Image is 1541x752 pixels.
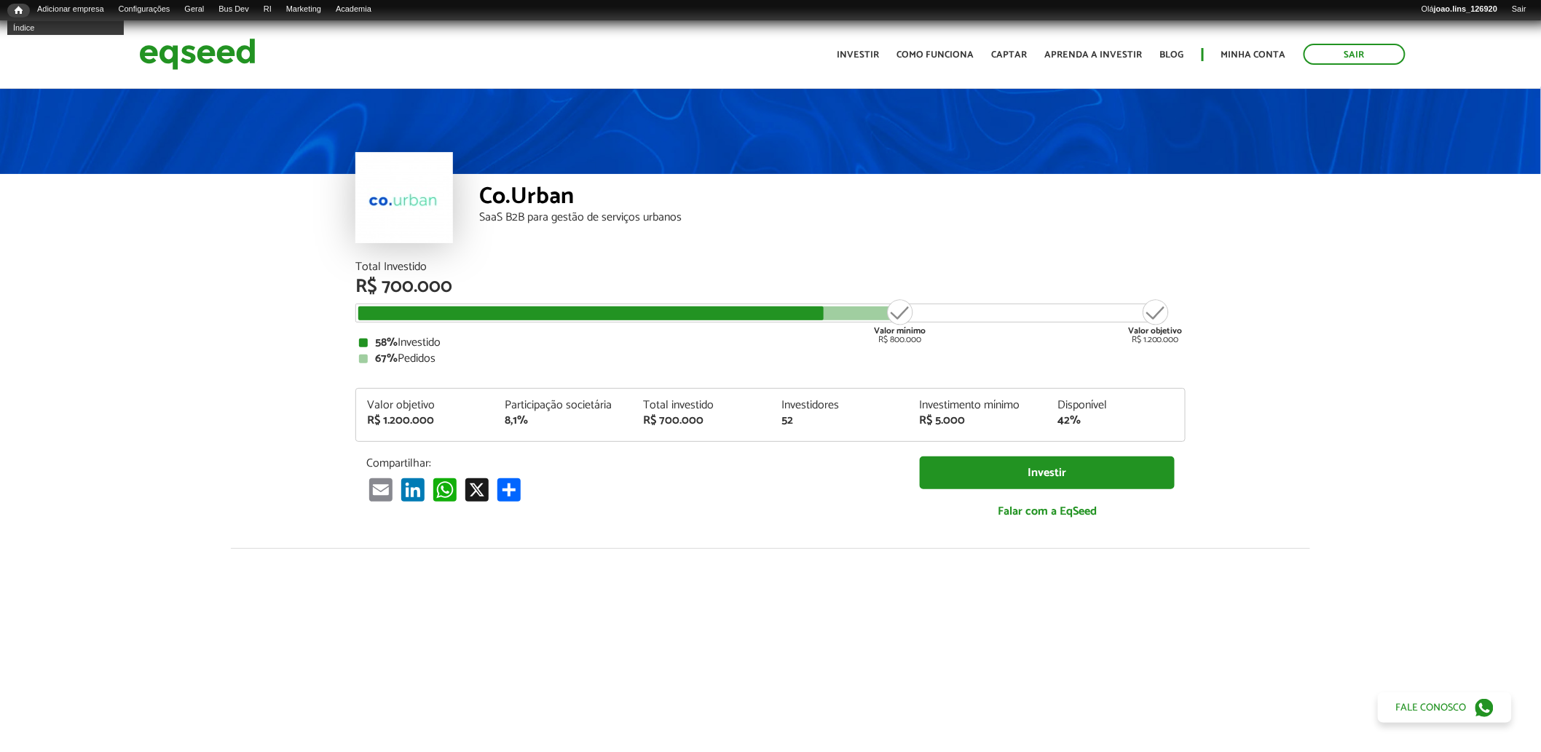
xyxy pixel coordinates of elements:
[30,4,111,15] a: Adicionar empresa
[874,324,926,338] strong: Valor mínimo
[355,277,1186,296] div: R$ 700.000
[1304,44,1406,65] a: Sair
[643,415,760,427] div: R$ 700.000
[837,50,880,60] a: Investir
[1414,4,1505,15] a: Olájoao.lins_126920
[494,478,524,502] a: Compartilhar
[781,400,898,411] div: Investidores
[1057,415,1174,427] div: 42%
[781,415,898,427] div: 52
[1221,50,1286,60] a: Minha conta
[992,50,1028,60] a: Captar
[1045,50,1143,60] a: Aprenda a investir
[1434,4,1497,13] strong: joao.lins_126920
[366,478,395,502] a: Email
[367,415,484,427] div: R$ 1.200.000
[920,415,1036,427] div: R$ 5.000
[1505,4,1534,15] a: Sair
[139,35,256,74] img: EqSeed
[430,478,460,502] a: WhatsApp
[872,298,927,344] div: R$ 800.000
[359,353,1182,365] div: Pedidos
[15,5,23,15] span: Início
[366,456,898,470] p: Compartilhar:
[920,400,1036,411] div: Investimento mínimo
[367,400,484,411] div: Valor objetivo
[355,261,1186,273] div: Total Investido
[505,415,622,427] div: 8,1%
[111,4,178,15] a: Configurações
[479,185,1186,212] div: Co.Urban
[479,212,1186,223] div: SaaS B2B para gestão de serviços urbanos
[279,4,328,15] a: Marketing
[375,349,398,368] strong: 67%
[1057,400,1174,411] div: Disponível
[328,4,379,15] a: Academia
[920,456,1175,489] a: Investir
[359,337,1182,349] div: Investido
[920,496,1175,526] a: Falar com a EqSeed
[643,400,760,411] div: Total investido
[897,50,974,60] a: Como funciona
[211,4,256,15] a: Bus Dev
[1128,298,1183,344] div: R$ 1.200.000
[505,400,622,411] div: Participação societária
[256,4,279,15] a: RI
[1160,50,1184,60] a: Blog
[398,478,427,502] a: LinkedIn
[462,478,492,502] a: X
[7,4,30,17] a: Início
[1128,324,1183,338] strong: Valor objetivo
[177,4,211,15] a: Geral
[375,333,398,352] strong: 58%
[1378,692,1512,723] a: Fale conosco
